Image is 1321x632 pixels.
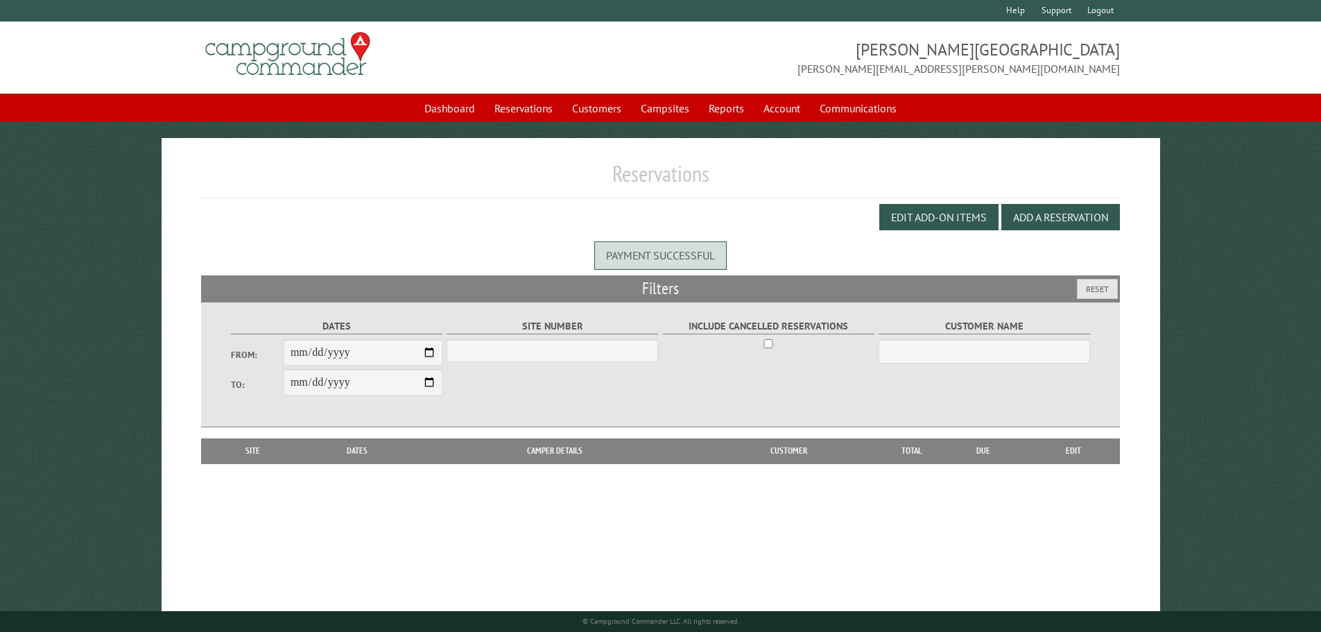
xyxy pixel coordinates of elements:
[201,275,1121,302] h2: Filters
[231,348,284,361] label: From:
[811,95,905,121] a: Communications
[231,318,442,334] label: Dates
[298,438,417,463] th: Dates
[201,160,1121,198] h1: Reservations
[208,438,298,463] th: Site
[693,438,884,463] th: Customer
[940,438,1027,463] th: Due
[582,617,739,626] small: © Campground Commander LLC. All rights reserved.
[663,318,874,334] label: Include Cancelled Reservations
[755,95,809,121] a: Account
[884,438,940,463] th: Total
[879,318,1090,334] label: Customer Name
[1001,204,1120,230] button: Add a Reservation
[416,95,483,121] a: Dashboard
[564,95,630,121] a: Customers
[486,95,561,121] a: Reservations
[594,241,727,269] div: Payment successful
[1077,279,1118,299] button: Reset
[417,438,693,463] th: Camper Details
[632,95,698,121] a: Campsites
[879,204,999,230] button: Edit Add-on Items
[231,378,284,391] label: To:
[201,27,374,81] img: Campground Commander
[447,318,658,334] label: Site Number
[1027,438,1121,463] th: Edit
[661,38,1121,77] span: [PERSON_NAME][GEOGRAPHIC_DATA] [PERSON_NAME][EMAIL_ADDRESS][PERSON_NAME][DOMAIN_NAME]
[700,95,752,121] a: Reports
